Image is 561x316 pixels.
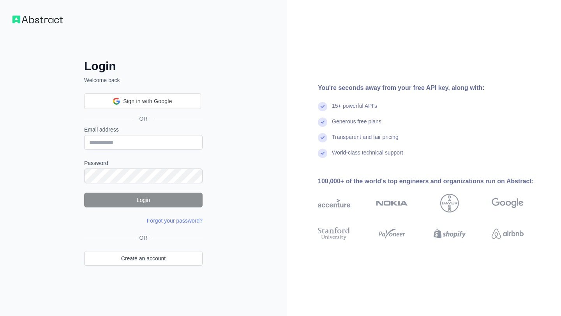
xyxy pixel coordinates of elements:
[318,194,350,212] img: accenture
[434,226,466,242] img: shopify
[136,234,151,242] span: OR
[332,118,381,133] div: Generous free plans
[318,102,327,111] img: check mark
[376,194,408,212] img: nokia
[440,194,459,212] img: bayer
[318,149,327,158] img: check mark
[318,226,350,242] img: stanford university
[492,194,524,212] img: google
[133,115,154,123] span: OR
[332,133,399,149] div: Transparent and fair pricing
[84,76,203,84] p: Welcome back
[318,83,549,93] div: You're seconds away from your free API key, along with:
[318,177,549,186] div: 100,000+ of the world's top engineers and organizations run on Abstract:
[84,159,203,167] label: Password
[492,226,524,242] img: airbnb
[376,226,408,242] img: payoneer
[123,97,172,105] span: Sign in with Google
[147,218,203,224] a: Forgot your password?
[84,59,203,73] h2: Login
[12,16,63,23] img: Workflow
[332,149,403,164] div: World-class technical support
[84,126,203,133] label: Email address
[318,133,327,142] img: check mark
[84,251,203,266] a: Create an account
[84,193,203,207] button: Login
[318,118,327,127] img: check mark
[84,93,201,109] div: Sign in with Google
[332,102,377,118] div: 15+ powerful API's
